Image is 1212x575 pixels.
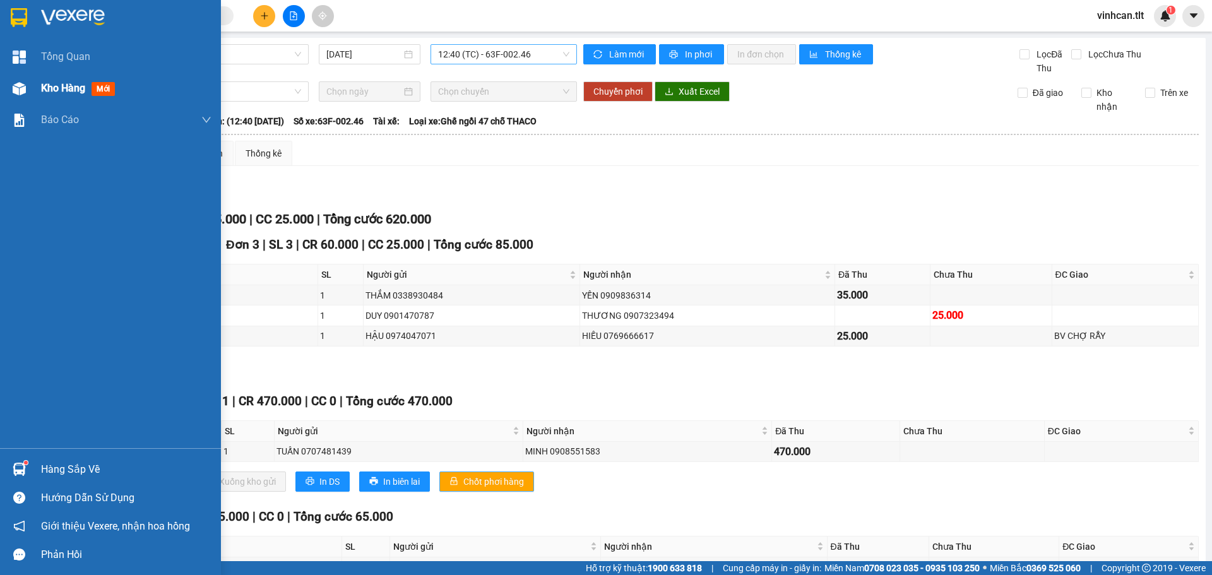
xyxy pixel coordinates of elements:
[340,394,343,408] span: |
[603,560,825,574] div: SẢNH 0903883384
[1167,6,1175,15] sup: 1
[1087,8,1154,23] span: vinhcan.tlt
[246,146,282,160] div: Thống kê
[809,50,820,60] span: bar-chart
[13,463,26,476] img: warehouse-icon
[900,421,1044,442] th: Chưa Thu
[287,509,290,524] span: |
[1155,86,1193,100] span: Trên xe
[1168,6,1173,15] span: 1
[320,309,360,323] div: 1
[1182,5,1204,27] button: caret-down
[11,8,27,27] img: logo-vxr
[193,509,249,524] span: CR 65.000
[276,444,521,458] div: TUẤN 0707481439
[13,50,26,64] img: dashboard-icon
[41,489,211,507] div: Hướng dẫn sử dụng
[604,540,814,554] span: Người nhận
[41,82,85,94] span: Kho hàng
[1142,564,1151,572] span: copyright
[326,85,401,98] input: Chọn ngày
[727,44,796,64] button: In đơn chọn
[864,563,980,573] strong: 0708 023 035 - 0935 103 250
[13,82,26,95] img: warehouse-icon
[289,11,298,20] span: file-add
[837,287,928,303] div: 35.000
[305,394,308,408] span: |
[362,237,365,252] span: |
[326,47,401,61] input: 12/10/2025
[582,329,833,343] div: HIẾU 0769666617
[583,268,822,282] span: Người nhận
[253,5,275,27] button: plus
[342,536,390,557] th: SL
[311,394,336,408] span: CC 0
[41,49,90,64] span: Tổng Quan
[1031,47,1071,75] span: Lọc Đã Thu
[1160,10,1171,21] img: icon-new-feature
[582,288,833,302] div: YẾN 0909836314
[1091,86,1136,114] span: Kho nhận
[1188,10,1199,21] span: caret-down
[825,47,863,61] span: Thống kê
[13,548,25,560] span: message
[648,563,702,573] strong: 1900 633 818
[449,477,458,487] span: lock
[365,288,578,302] div: THẮM 0338930484
[317,211,320,227] span: |
[828,536,929,557] th: Đã Thu
[368,237,424,252] span: CC 25.000
[711,561,713,575] span: |
[582,309,833,323] div: THƯƠNG 0907323494
[438,82,569,101] span: Chọn chuyến
[772,421,900,442] th: Đã Thu
[609,47,646,61] span: Làm mới
[679,85,720,98] span: Xuất Excel
[365,329,578,343] div: HẬU 0974047071
[929,536,1059,557] th: Chưa Thu
[799,44,873,64] button: bar-chartThống kê
[427,237,431,252] span: |
[7,90,281,124] div: [PERSON_NAME]
[319,475,340,489] span: In DS
[583,81,653,102] button: Chuyển phơi
[13,114,26,127] img: solution-icon
[1054,329,1196,343] div: BV CHỢ RẪY
[312,5,334,27] button: aim
[41,545,211,564] div: Phản hồi
[1090,561,1092,575] span: |
[526,424,759,438] span: Người nhận
[774,444,898,459] div: 470.000
[256,211,314,227] span: CC 25.000
[306,477,314,487] span: printer
[226,237,259,252] span: Đơn 3
[259,509,284,524] span: CC 0
[232,394,235,408] span: |
[249,211,252,227] span: |
[223,444,272,458] div: 1
[438,45,569,64] span: 12:40 (TC) - 63F-002.46
[239,394,302,408] span: CR 470.000
[41,112,79,127] span: Báo cáo
[295,471,350,492] button: printerIn DS
[294,509,393,524] span: Tổng cước 65.000
[659,44,724,64] button: printerIn phơi
[367,268,567,282] span: Người gửi
[1055,268,1185,282] span: ĐC Giao
[586,561,702,575] span: Hỗ trợ kỹ thuật:
[829,559,927,575] div: 25.000
[195,471,286,492] button: downloadXuống kho gửi
[222,421,275,442] th: SL
[824,561,980,575] span: Miền Nam
[669,50,680,60] span: printer
[393,540,587,554] span: Người gửi
[1083,47,1143,61] span: Lọc Chưa Thu
[685,47,714,61] span: In phơi
[463,475,524,489] span: Chốt phơi hàng
[302,237,359,252] span: CR 60.000
[1048,424,1185,438] span: ĐC Giao
[344,560,388,574] div: 1
[323,211,431,227] span: Tổng cước 620.000
[369,477,378,487] span: printer
[201,115,211,125] span: down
